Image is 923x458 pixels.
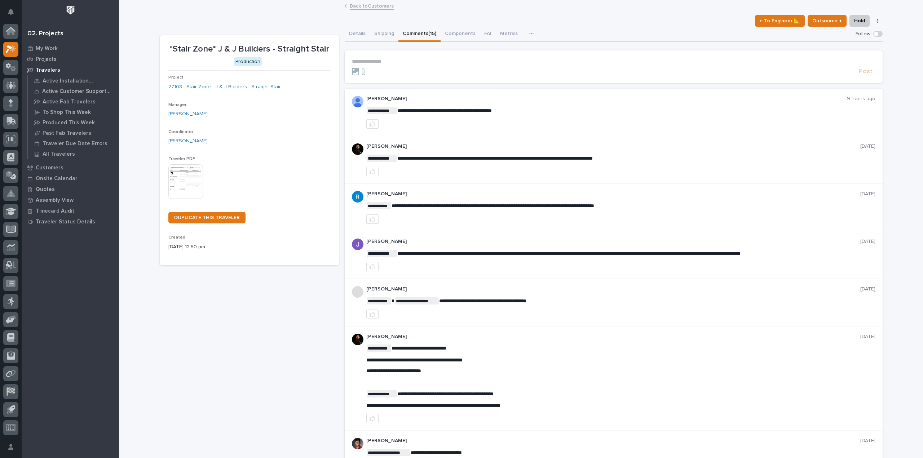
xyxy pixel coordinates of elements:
p: Onsite Calendar [36,175,78,182]
p: [DATE] [860,191,875,197]
p: [DATE] [860,438,875,444]
a: Onsite Calendar [22,173,119,184]
p: Active Customer Support Travelers [42,88,114,95]
span: Traveler PDF [168,157,195,161]
img: AATXAJywsQtdZu1w-rz0-06ykoMAWJuusLdIj9kTasLJ=s96-c [352,239,363,250]
img: ACg8ocJzREKTsG2KK4bFBgITIeWKBuirZsrmGEaft0VLTV-nABbOCg=s96-c [352,191,363,203]
p: Customers [36,165,63,171]
span: Hold [854,17,865,25]
p: [PERSON_NAME] [366,286,860,292]
a: Traveler Due Date Errors [28,138,119,148]
p: Follow [856,31,870,37]
a: Customers [22,162,119,173]
a: Quotes [22,184,119,195]
p: [PERSON_NAME] [366,143,860,150]
button: Hold [849,15,870,27]
a: DUPLICATE THIS TRAVELER [168,212,246,223]
p: All Travelers [43,151,75,157]
div: 02. Projects [27,30,63,38]
button: like this post [366,414,379,423]
img: Workspace Logo [64,4,77,17]
a: Produced This Week [28,117,119,128]
button: like this post [366,214,379,224]
button: Metrics [496,27,522,42]
p: Produced This Week [43,120,95,126]
button: Details [345,27,370,42]
span: Post [859,67,873,76]
a: All Travelers [28,149,119,159]
button: Outsource ↑ [808,15,847,27]
span: Outsource ↑ [812,17,842,25]
a: [PERSON_NAME] [168,137,208,145]
a: Past Fab Travelers [28,128,119,138]
span: Created [168,235,185,240]
button: Notifications [3,4,18,19]
button: Comments (15) [398,27,441,42]
span: DUPLICATE THIS TRAVELER [174,215,240,220]
a: To Shop This Week [28,107,119,117]
p: Past Fab Travelers [43,130,91,137]
span: Project [168,75,184,80]
img: AOh14GjpcA6ydKGAvwfezp8OhN30Q3_1BHk5lQOeczEvCIoEuGETHm2tT-JUDAHyqffuBe4ae2BInEDZwLlH3tcCd_oYlV_i4... [352,96,363,107]
button: FAI [480,27,496,42]
p: [DATE] 12:50 pm [168,243,330,251]
a: Travelers [22,65,119,75]
img: zmKUmRVDQjmBLfnAs97p [352,143,363,155]
a: Active Customer Support Travelers [28,86,119,96]
button: Post [856,67,875,76]
button: like this post [366,119,379,129]
button: like this post [366,167,379,176]
p: [DATE] [860,143,875,150]
a: Traveler Status Details [22,216,119,227]
span: Coordinator [168,130,193,134]
a: Back toCustomers [350,1,394,10]
span: Manager [168,103,186,107]
button: Shipping [370,27,398,42]
a: [PERSON_NAME] [168,110,208,118]
p: Projects [36,56,57,63]
div: Notifications [9,9,18,20]
a: Active Installation Travelers [28,76,119,86]
a: My Work [22,43,119,54]
p: 9 hours ago [847,96,875,102]
a: Projects [22,54,119,65]
p: [PERSON_NAME] [366,191,860,197]
button: like this post [366,262,379,271]
p: [PERSON_NAME] [366,239,860,245]
p: Active Installation Travelers [43,78,114,84]
p: My Work [36,45,58,52]
a: Assembly View [22,195,119,205]
button: like this post [366,310,379,319]
p: To Shop This Week [43,109,91,116]
p: [PERSON_NAME] [366,334,860,340]
p: Travelers [36,67,60,74]
a: Timecard Audit [22,205,119,216]
p: [PERSON_NAME] [366,438,860,444]
p: Traveler Due Date Errors [43,141,107,147]
img: ROij9lOReuV7WqYxWfnW [352,438,363,449]
p: Active Fab Travelers [43,99,96,105]
p: Assembly View [36,197,74,204]
button: Components [441,27,480,42]
p: [DATE] [860,334,875,340]
div: Production [234,57,262,66]
a: 27108 - Stair Zone - J & J Builders - Straight Stair [168,83,281,91]
p: [PERSON_NAME] [366,96,847,102]
p: *Stair Zone* J & J Builders - Straight Stair [168,44,330,54]
p: Timecard Audit [36,208,74,214]
p: Quotes [36,186,55,193]
a: Active Fab Travelers [28,97,119,107]
p: [DATE] [860,286,875,292]
img: zmKUmRVDQjmBLfnAs97p [352,334,363,345]
p: [DATE] [860,239,875,245]
p: Traveler Status Details [36,219,95,225]
button: ← To Engineer 📐 [755,15,805,27]
span: ← To Engineer 📐 [760,17,800,25]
